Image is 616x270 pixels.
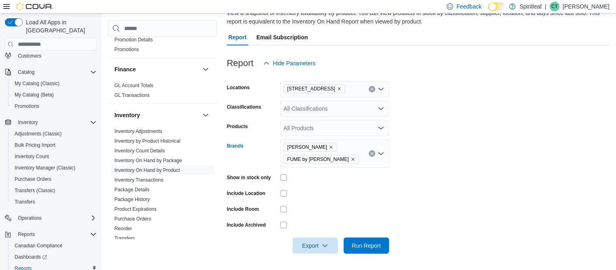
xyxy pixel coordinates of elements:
span: Operations [18,215,42,221]
a: Customers [15,51,45,61]
button: Hide Parameters [260,55,319,71]
span: Bulk Pricing Import [11,140,97,150]
span: Customers [15,51,97,61]
h3: Finance [114,65,136,73]
button: Run Report [344,238,389,254]
span: Inventory On Hand by Package [114,157,182,164]
a: Inventory On Hand by Package [114,158,182,163]
span: Export [297,238,333,254]
a: Inventory by Product Historical [114,138,181,144]
span: [PERSON_NAME] [287,143,327,151]
h3: Inventory [114,111,140,119]
a: Package Details [114,187,150,193]
a: Promotions [11,101,43,111]
span: Inventory Manager (Classic) [11,163,97,173]
button: Remove 551 - Spiritleaf College St (Toronto) from selection in this group [337,86,342,91]
button: Reports [2,229,100,240]
p: | [545,2,547,11]
button: Open list of options [378,150,384,157]
span: Purchase Orders [15,176,52,182]
span: Reports [15,229,97,239]
span: Catalog [15,67,97,77]
a: Transfers [11,197,38,207]
span: Canadian Compliance [15,242,62,249]
span: Transfers (Classic) [11,186,97,195]
span: Promotions [15,103,39,109]
a: Dashboards [11,252,50,262]
a: GL Transactions [114,92,150,98]
span: CT [551,2,558,11]
span: FUME by [PERSON_NAME] [287,155,349,163]
span: Promotions [11,101,97,111]
a: My Catalog (Beta) [11,90,57,100]
button: Open list of options [378,105,384,112]
span: Report [228,29,247,45]
div: View a snapshot of inventory availability by product. You can view products in stock by classific... [227,9,605,26]
a: Inventory Count Details [114,148,165,154]
span: GL Account Totals [114,82,153,89]
p: [PERSON_NAME] [563,2,610,11]
a: Package History [114,197,150,202]
button: Open list of options [378,125,384,131]
span: Catalog [18,69,34,75]
span: Hide Parameters [273,59,316,67]
span: Inventory [15,118,97,127]
input: Dark Mode [488,2,505,11]
span: Purchase Orders [114,216,151,222]
label: Show in stock only [227,174,271,181]
label: Locations [227,84,250,91]
a: Transfers [114,236,135,241]
span: Feedback [457,2,481,11]
span: Transfers [11,197,97,207]
a: Bulk Pricing Import [11,140,59,150]
div: Clifford T [550,2,560,11]
span: [STREET_ADDRESS] [287,85,336,93]
button: Customers [2,50,100,62]
span: Inventory Manager (Classic) [15,165,75,171]
button: Transfers [8,196,100,208]
span: Transfers [15,199,35,205]
label: Brands [227,143,243,149]
span: GL Transactions [114,92,150,99]
button: Operations [2,212,100,224]
a: Inventory Count [11,152,52,161]
a: Promotion Details [114,37,153,43]
label: Include Location [227,190,265,197]
button: Export [293,238,338,254]
span: Transfers [114,235,135,242]
span: Reports [18,231,35,238]
label: Include Room [227,206,259,212]
a: Promotions [114,47,139,52]
button: Adjustments (Classic) [8,128,100,139]
button: Canadian Compliance [8,240,100,251]
span: Dom Jackson [284,143,338,152]
button: Promotions [8,101,100,112]
button: Operations [15,213,45,223]
span: Inventory [18,119,38,126]
button: My Catalog (Classic) [8,78,100,89]
span: FUME by Dom Jackson [284,155,359,164]
label: Include Archived [227,222,266,228]
span: My Catalog (Classic) [15,80,60,87]
button: Finance [201,64,211,74]
a: Purchase Orders [11,174,55,184]
span: My Catalog (Beta) [15,92,54,98]
span: Product Expirations [114,206,157,212]
button: Open list of options [378,86,384,92]
div: Inventory [108,126,217,246]
span: Dashboards [15,254,47,260]
a: Reorder [114,226,132,231]
span: My Catalog (Classic) [11,79,97,88]
img: Cova [16,2,53,11]
p: Spiritleaf [520,2,542,11]
a: Inventory Transactions [114,177,164,183]
a: GL Account Totals [114,83,153,88]
button: Catalog [15,67,38,77]
button: Transfers (Classic) [8,185,100,196]
h3: Report [227,58,254,68]
a: My Catalog (Classic) [11,79,63,88]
